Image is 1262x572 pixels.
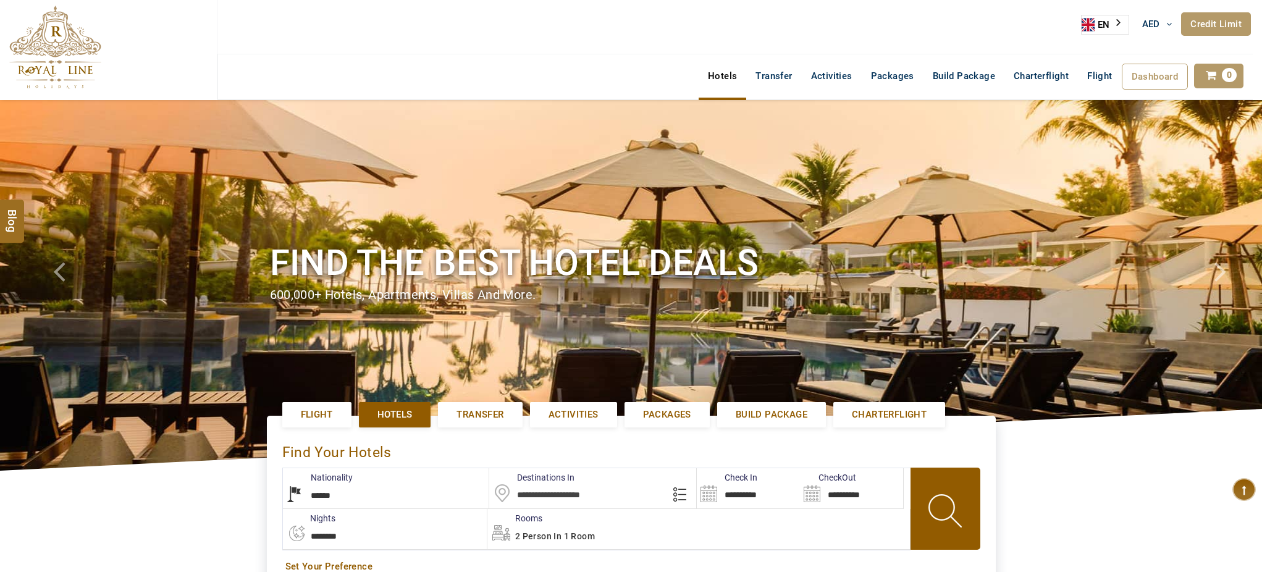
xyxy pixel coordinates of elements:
a: Hotels [359,402,431,427]
a: Activities [802,64,862,88]
span: Blog [4,209,20,220]
a: Credit Limit [1181,12,1251,36]
div: Find Your Hotels [282,431,980,468]
a: EN [1082,15,1129,34]
a: Activities [530,402,617,427]
span: Hotels [377,408,412,421]
a: Build Package [923,64,1004,88]
label: Check In [697,471,757,484]
h1: Find the best hotel deals [270,240,993,286]
label: Nationality [283,471,353,484]
a: Flight [1078,64,1121,76]
span: AED [1142,19,1160,30]
span: Activities [549,408,599,421]
span: Transfer [456,408,503,421]
a: 0 [1194,64,1243,88]
span: Charterflight [1014,70,1069,82]
span: Flight [1087,70,1112,82]
a: Packages [625,402,710,427]
a: Charterflight [833,402,945,427]
label: nights [282,512,335,524]
label: Destinations In [489,471,574,484]
a: Build Package [717,402,826,427]
label: Rooms [487,512,542,524]
div: 600,000+ hotels, apartments, villas and more. [270,286,993,304]
img: The Royal Line Holidays [9,6,101,89]
a: Packages [862,64,923,88]
span: Flight [301,408,333,421]
input: Search [800,468,903,508]
span: 2 Person in 1 Room [515,531,595,541]
span: Dashboard [1132,71,1179,82]
aside: Language selected: English [1081,15,1129,35]
a: Transfer [746,64,801,88]
span: Charterflight [852,408,927,421]
input: Search [697,468,800,508]
a: Flight [282,402,351,427]
span: 0 [1222,68,1237,82]
a: Hotels [699,64,746,88]
span: Packages [643,408,691,421]
a: Charterflight [1004,64,1078,88]
a: Transfer [438,402,522,427]
label: CheckOut [800,471,856,484]
span: Build Package [736,408,807,421]
div: Language [1081,15,1129,35]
